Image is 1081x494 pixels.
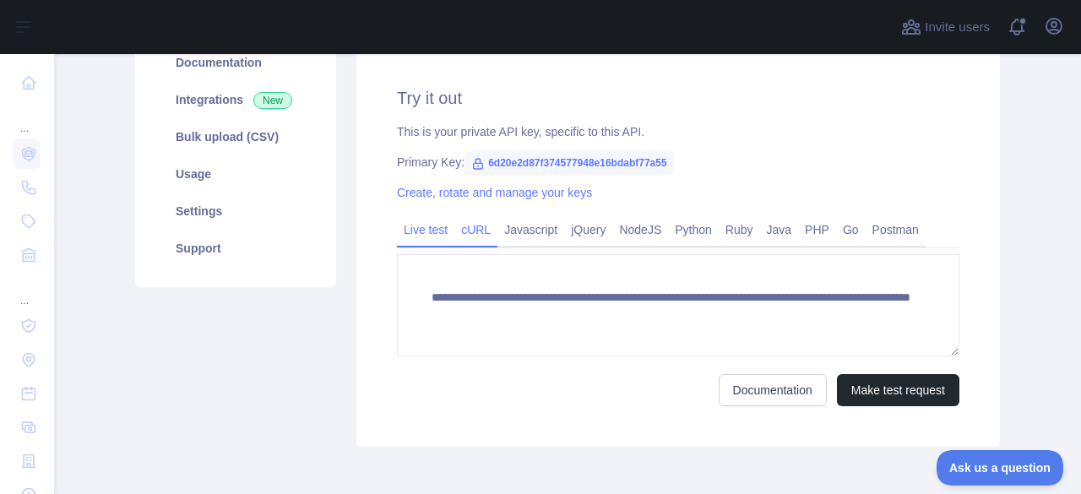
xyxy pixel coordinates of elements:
a: Create, rotate and manage your keys [397,186,592,199]
a: Integrations New [155,81,316,118]
a: Documentation [719,374,827,406]
button: Make test request [837,374,959,406]
span: 6d20e2d87f374577948e16bdabf77a55 [464,150,674,176]
a: Python [668,216,719,243]
a: Java [760,216,799,243]
a: PHP [798,216,836,243]
a: Ruby [719,216,760,243]
a: Javascript [497,216,564,243]
a: cURL [454,216,497,243]
div: ... [14,101,41,135]
a: Bulk upload (CSV) [155,118,316,155]
button: Invite users [898,14,993,41]
span: New [253,92,292,109]
span: Invite users [925,18,990,37]
a: Support [155,230,316,267]
div: This is your private API key, specific to this API. [397,123,959,140]
a: Usage [155,155,316,193]
h2: Try it out [397,86,959,110]
iframe: Toggle Customer Support [937,450,1064,486]
a: Postman [866,216,926,243]
a: Go [836,216,866,243]
a: NodeJS [612,216,668,243]
a: Settings [155,193,316,230]
a: jQuery [564,216,612,243]
a: Documentation [155,44,316,81]
a: Live test [397,216,454,243]
div: Primary Key: [397,154,959,171]
div: ... [14,274,41,307]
